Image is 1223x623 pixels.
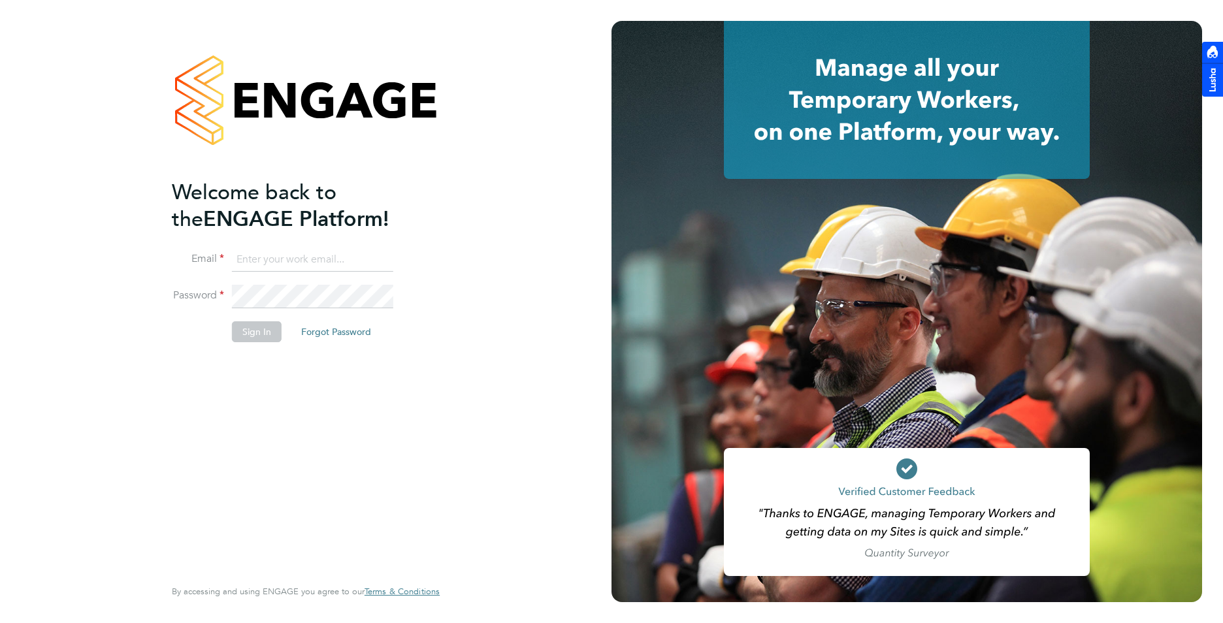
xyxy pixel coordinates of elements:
span: Terms & Conditions [365,586,440,597]
span: By accessing and using ENGAGE you agree to our [172,586,440,597]
input: Enter your work email... [232,248,393,272]
button: Forgot Password [291,321,382,342]
label: Password [172,289,224,302]
h2: ENGAGE Platform! [172,179,427,232]
button: Sign In [232,321,282,342]
a: Terms & Conditions [365,586,440,597]
span: Welcome back to the [172,180,336,232]
label: Email [172,252,224,266]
